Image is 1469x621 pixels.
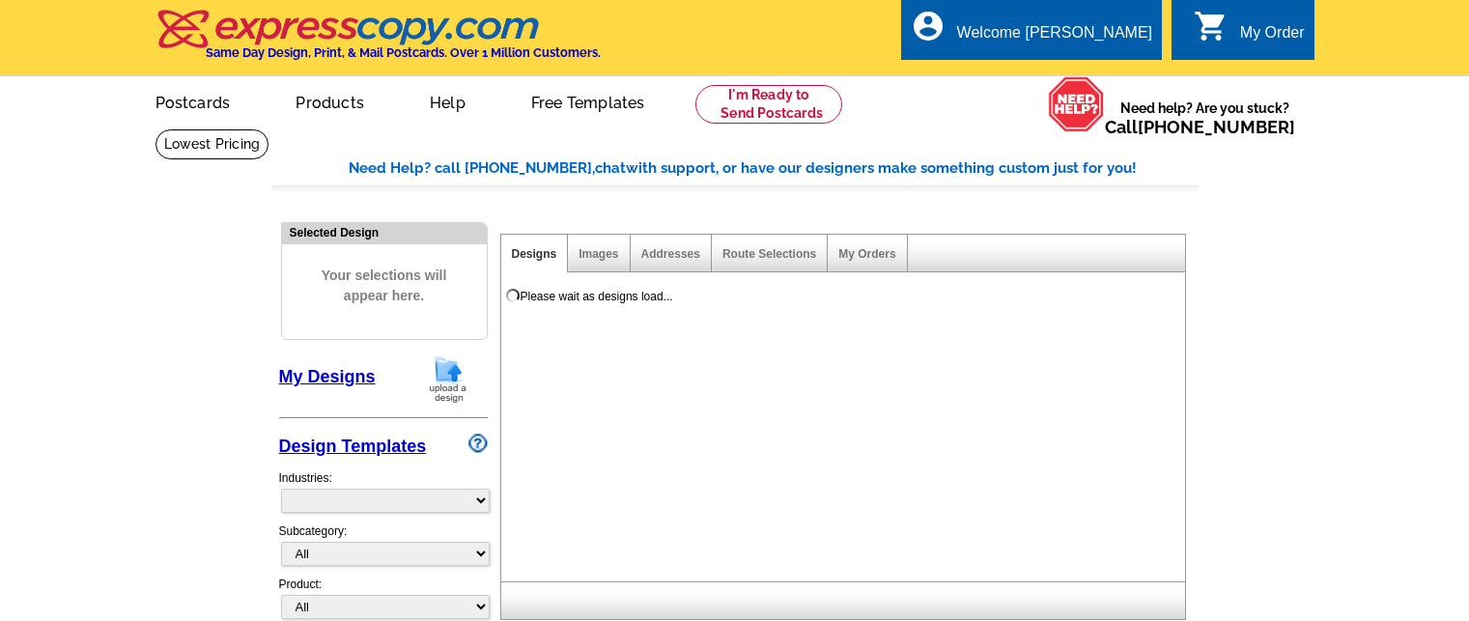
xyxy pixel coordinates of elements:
a: Images [579,247,618,261]
a: Addresses [641,247,700,261]
div: My Order [1240,24,1305,51]
div: Need Help? call [PHONE_NUMBER], with support, or have our designers make something custom just fo... [349,157,1199,180]
span: Your selections will appear here. [297,246,472,325]
span: chat [595,159,626,177]
i: account_circle [911,9,946,43]
a: Designs [512,247,557,261]
span: Call [1105,117,1295,137]
a: [PHONE_NUMBER] [1138,117,1295,137]
div: Please wait as designs load... [521,288,673,305]
div: Selected Design [282,223,487,241]
a: My Orders [838,247,895,261]
div: Industries: [279,460,488,522]
h4: Same Day Design, Print, & Mail Postcards. Over 1 Million Customers. [206,45,601,60]
a: My Designs [279,367,376,386]
img: upload-design [423,354,473,404]
a: Postcards [125,78,262,124]
img: help [1048,76,1105,132]
img: loading... [505,288,521,303]
a: shopping_cart My Order [1194,21,1305,45]
div: Subcategory: [279,522,488,576]
a: Products [265,78,395,124]
a: Design Templates [279,437,427,456]
div: Welcome [PERSON_NAME] [957,24,1152,51]
i: shopping_cart [1194,9,1229,43]
span: Need help? Are you stuck? [1105,99,1305,137]
a: Help [399,78,496,124]
img: design-wizard-help-icon.png [468,434,488,453]
a: Free Templates [500,78,676,124]
a: Route Selections [722,247,816,261]
a: Same Day Design, Print, & Mail Postcards. Over 1 Million Customers. [155,23,601,60]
